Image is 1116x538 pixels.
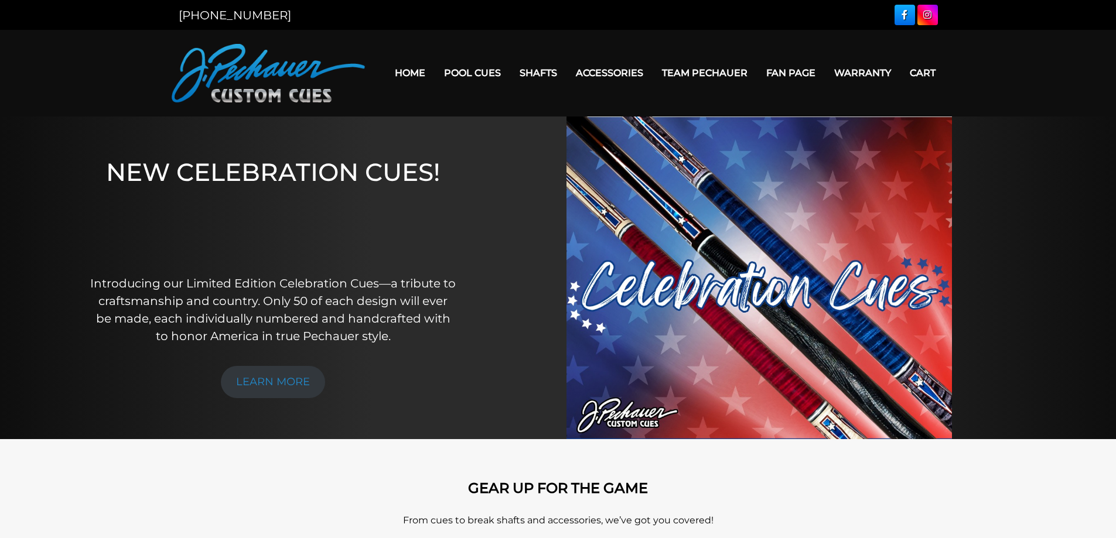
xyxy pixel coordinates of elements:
[221,366,325,398] a: LEARN MORE
[172,44,365,102] img: Pechauer Custom Cues
[90,275,457,345] p: Introducing our Limited Edition Celebration Cues—a tribute to craftsmanship and country. Only 50 ...
[468,479,648,496] strong: GEAR UP FOR THE GAME
[825,58,900,88] a: Warranty
[224,513,892,527] p: From cues to break shafts and accessories, we’ve got you covered!
[90,157,457,259] h1: NEW CELEBRATION CUES!
[900,58,945,88] a: Cart
[179,8,291,22] a: [PHONE_NUMBER]
[757,58,825,88] a: Fan Page
[385,58,435,88] a: Home
[566,58,653,88] a: Accessories
[435,58,510,88] a: Pool Cues
[653,58,757,88] a: Team Pechauer
[510,58,566,88] a: Shafts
